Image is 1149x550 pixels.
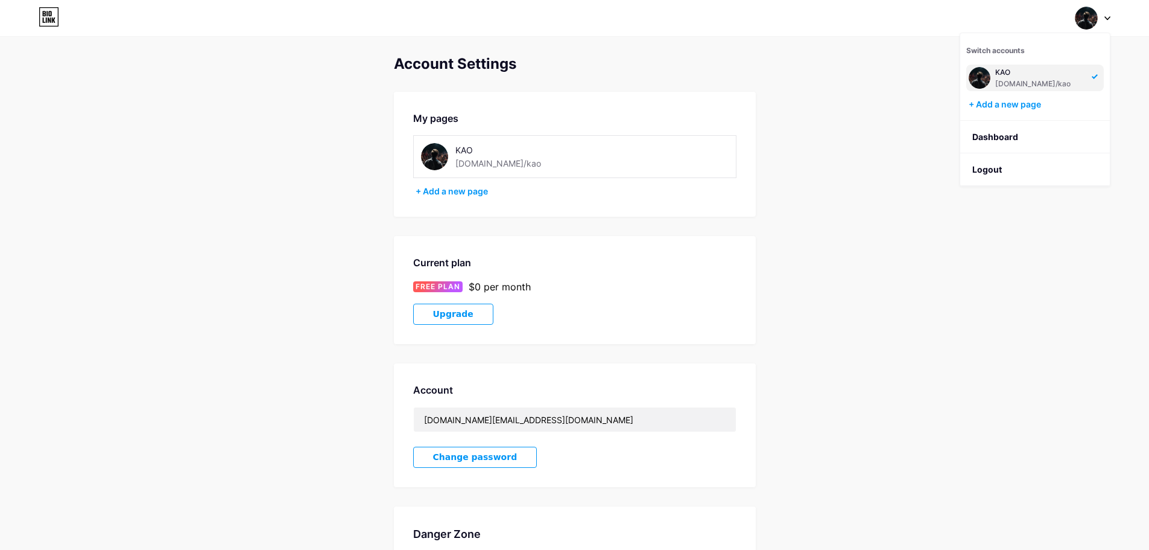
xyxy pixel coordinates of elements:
[960,153,1110,186] li: Logout
[969,98,1104,110] div: + Add a new page
[413,255,736,270] div: Current plan
[1075,7,1098,30] img: kao
[960,121,1110,153] a: Dashboard
[433,309,473,319] span: Upgrade
[966,46,1025,55] span: Switch accounts
[421,143,448,170] img: kao
[995,79,1084,89] div: [DOMAIN_NAME]/kao
[413,383,736,397] div: Account
[416,185,736,197] div: + Add a new page
[433,452,518,462] span: Change password
[455,144,559,156] div: KAO
[413,304,493,325] button: Upgrade
[416,281,460,292] span: FREE PLAN
[969,67,990,89] img: kao
[413,447,537,468] button: Change password
[413,526,736,542] div: Danger Zone
[995,68,1084,77] div: KAO
[455,157,541,170] div: [DOMAIN_NAME]/kao
[394,56,756,72] div: Account Settings
[469,280,531,294] div: $0 per month
[414,408,736,432] input: Email
[413,111,736,126] div: My pages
